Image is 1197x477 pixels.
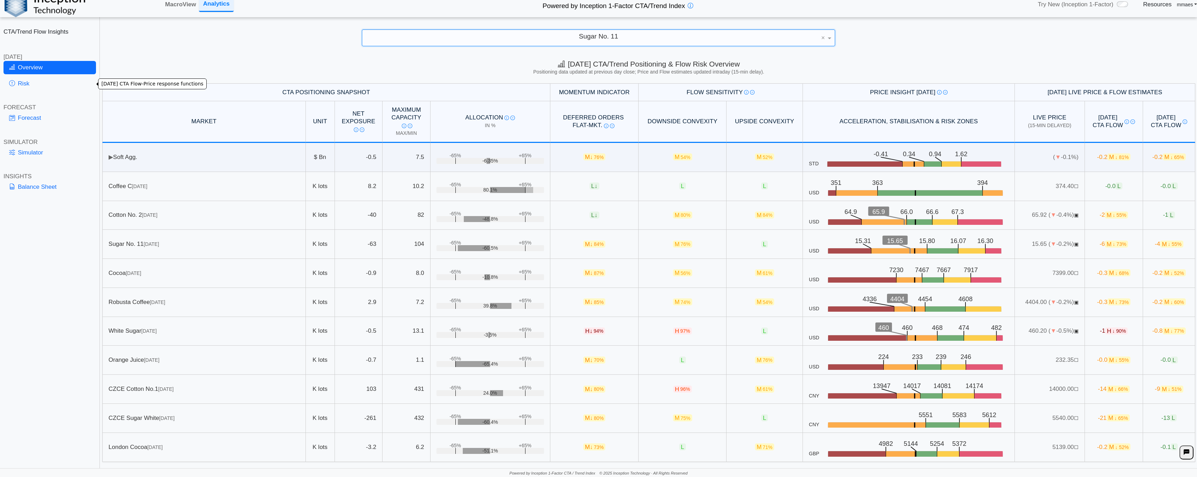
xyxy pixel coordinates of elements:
[936,353,947,360] text: 239
[449,385,461,391] div: -65%
[306,201,335,230] td: K lots
[639,101,727,143] th: Downside Convexity
[383,172,431,201] td: 10.2
[158,386,174,392] span: [DATE]
[590,386,593,392] span: ↓
[106,69,1191,75] h5: Positioning data updated at previous day close; Price and Flow estimates updated intraday (15-min...
[1171,182,1177,189] span: L
[809,248,819,254] span: USD
[1028,123,1071,128] span: (15-min delayed)
[809,89,1009,96] div: Price Insight [DATE]
[449,211,461,217] div: -65%
[900,208,913,215] text: 66.0
[809,364,819,370] span: USD
[926,208,938,215] text: 66.6
[449,182,461,188] div: -65%
[1015,143,1085,172] td: ( -0.1%)
[482,274,498,280] span: -10.8%
[306,101,335,143] th: Unit
[1113,212,1126,218] span: ↓ 55%
[1160,241,1183,248] span: M
[1051,327,1057,334] span: ▼
[583,269,606,276] span: M
[904,382,922,389] text: 14017
[519,153,531,159] div: +65%
[402,124,406,128] img: Info
[958,324,969,332] text: 474
[872,208,885,215] text: 65.9
[959,295,974,303] text: 4608
[645,89,797,96] div: Flow Sensitivity
[590,182,599,189] span: L
[1051,212,1057,218] span: ▼
[1074,270,1079,276] span: NO FEED: Live data feed not provided for this market.
[4,53,96,61] div: [DATE]
[680,328,690,334] span: 97%
[673,298,692,305] span: M
[1038,1,1114,8] span: Try New (Inception 1-Factor)
[761,327,768,334] span: L
[1124,119,1129,124] img: Info
[109,154,113,160] span: ▶
[109,327,300,335] div: White Sugar
[590,212,599,219] span: L
[102,143,306,172] td: Soft Agg.
[681,270,690,276] span: 56%
[354,127,358,132] img: Info
[383,288,431,317] td: 7.2
[977,179,988,187] text: 394
[126,270,141,276] span: [DATE]
[109,298,300,306] div: Robusta Coffee
[855,237,871,244] text: 15.31
[335,317,383,346] td: -0.5
[335,346,383,375] td: -0.7
[4,28,96,36] h2: CTA/Trend Flow Insights
[482,158,498,164] span: -6.35%
[809,219,819,225] span: USD
[1107,153,1130,160] span: M
[763,154,772,160] span: 52%
[594,154,604,160] span: 76%
[1100,212,1128,219] span: -2
[1170,328,1184,334] span: ↓ 77%
[306,143,335,172] td: $ Bn
[4,138,96,146] div: SIMULATOR
[1097,153,1130,160] span: -0.2
[1168,241,1182,247] span: ↓ 55%
[360,127,364,132] img: Read More
[519,298,531,304] div: +65%
[809,335,819,341] span: USD
[550,83,639,101] th: Momentum Indicator
[556,114,631,129] div: Deferred Orders FLAT-MKT.
[590,241,593,247] span: ↓
[1015,317,1085,346] td: 460.20 ( -0.5%)
[1183,119,1187,124] img: Info
[396,130,417,136] span: Max/Min
[890,266,904,274] text: 7230
[335,230,383,259] td: -63
[383,317,431,346] td: 13.1
[449,153,461,159] div: -65%
[593,328,603,334] span: 94%
[1115,182,1122,189] span: L
[1015,259,1085,288] td: 7399.00
[142,212,157,218] span: [DATE]
[485,123,495,128] span: in %
[1168,212,1175,219] span: L
[965,266,979,274] text: 7917
[1097,357,1130,364] span: -0.0
[519,356,531,362] div: +65%
[1015,101,1085,143] th: Live Price
[109,356,300,364] div: Orange Juice
[1097,269,1130,276] span: -0.3
[1105,182,1122,189] span: -0.0
[1015,230,1085,259] td: 15.65 ( -0.2%)
[519,211,531,217] div: +65%
[979,237,995,244] text: 16.30
[594,241,604,247] span: 84%
[1115,299,1129,305] span: ↓ 73%
[763,212,772,218] span: 84%
[1055,154,1061,160] span: ▼
[341,110,377,133] div: Net Exposure
[483,303,497,309] span: 39.8%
